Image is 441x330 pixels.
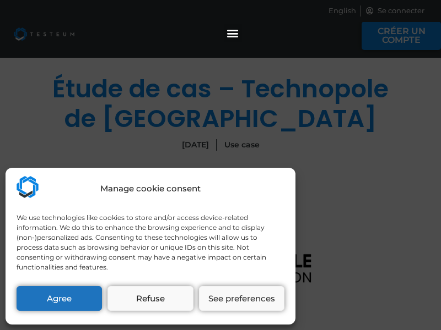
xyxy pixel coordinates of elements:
[100,183,201,195] div: Manage cookie consent
[17,213,283,272] div: We use technologies like cookies to store and/or access device-related information. We do this to...
[224,24,242,42] div: Permuter le menu
[107,286,193,311] button: Refuse
[17,286,102,311] button: Agree
[199,286,284,311] button: See preferences
[17,176,39,198] img: Testeum.com - Application crowdtesting platform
